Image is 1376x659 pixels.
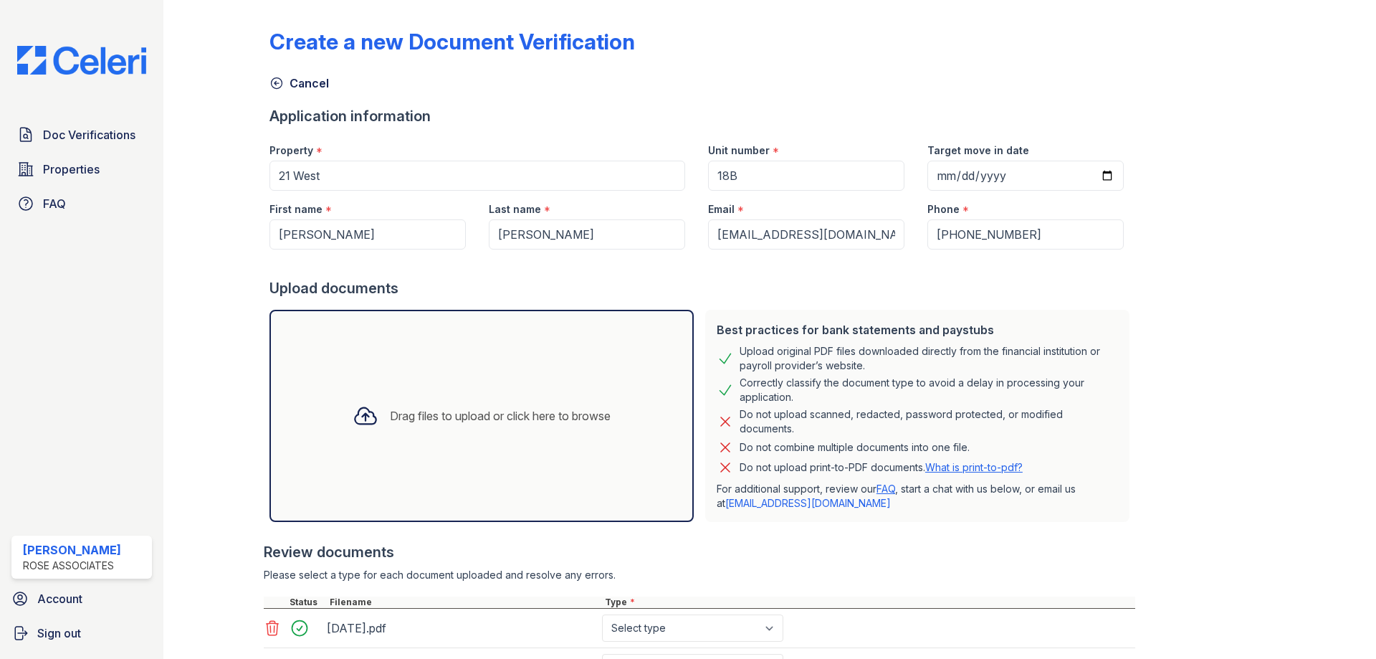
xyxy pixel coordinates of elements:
div: Status [287,597,327,608]
div: Rose Associates [23,559,121,573]
div: Upload original PDF files downloaded directly from the financial institution or payroll provider’... [740,344,1118,373]
label: Unit number [708,143,770,158]
span: Doc Verifications [43,126,135,143]
div: Application information [269,106,1135,126]
a: Cancel [269,75,329,92]
div: Do not upload scanned, redacted, password protected, or modified documents. [740,407,1118,436]
div: [PERSON_NAME] [23,541,121,559]
div: Correctly classify the document type to avoid a delay in processing your application. [740,376,1118,404]
p: Do not upload print-to-PDF documents. [740,460,1023,475]
a: FAQ [876,483,895,495]
div: Filename [327,597,602,608]
label: First name [269,202,322,217]
div: Drag files to upload or click here to browse [390,407,611,425]
label: Last name [489,202,541,217]
div: Review documents [264,542,1135,562]
a: What is print-to-pdf? [925,461,1023,473]
a: [EMAIL_ADDRESS][DOMAIN_NAME] [725,497,891,509]
a: Account [6,584,158,613]
span: FAQ [43,195,66,212]
label: Property [269,143,313,158]
a: Sign out [6,619,158,648]
div: Please select a type for each document uploaded and resolve any errors. [264,568,1135,582]
span: Account [37,590,82,607]
span: Properties [43,161,100,178]
div: Best practices for bank statements and paystubs [717,321,1118,338]
img: CE_Logo_Blue-a8612792a0a2168367f1c8372b55b34899dd931a85d93a1a3d3e32e68fde9ad4.png [6,46,158,75]
label: Email [708,202,735,217]
div: Do not combine multiple documents into one file. [740,439,970,456]
div: Upload documents [269,278,1135,298]
a: Doc Verifications [11,120,152,149]
div: Type [602,597,1135,608]
a: FAQ [11,189,152,218]
a: Properties [11,155,152,184]
div: Create a new Document Verification [269,29,635,54]
span: Sign out [37,625,81,642]
label: Phone [927,202,960,217]
div: [DATE].pdf [327,617,596,640]
label: Target move in date [927,143,1029,158]
p: For additional support, review our , start a chat with us below, or email us at [717,482,1118,511]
